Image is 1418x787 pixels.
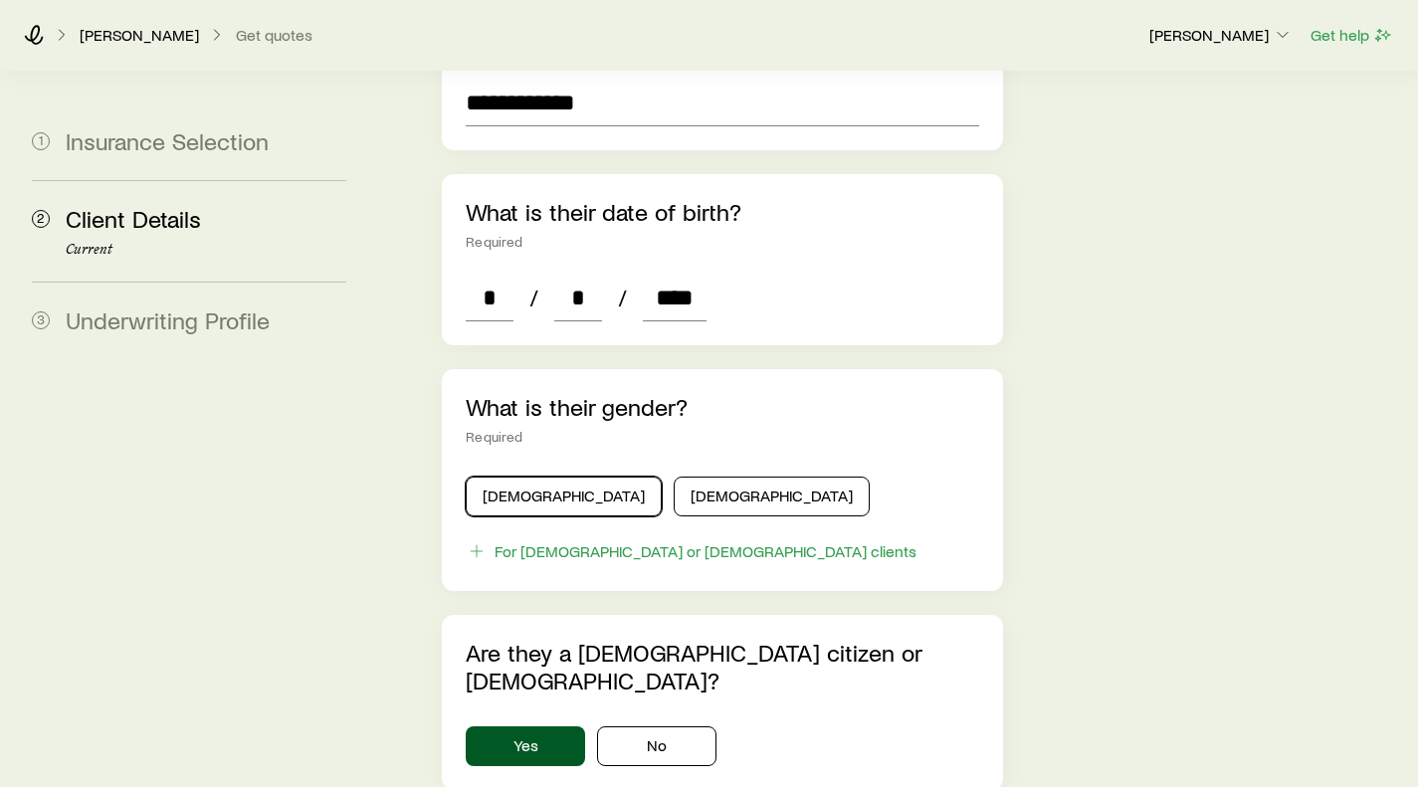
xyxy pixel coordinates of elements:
span: / [521,284,546,311]
p: What is their gender? [466,393,978,421]
button: For [DEMOGRAPHIC_DATA] or [DEMOGRAPHIC_DATA] clients [466,540,917,563]
button: [PERSON_NAME] [1148,24,1294,48]
span: / [610,284,635,311]
div: For [DEMOGRAPHIC_DATA] or [DEMOGRAPHIC_DATA] clients [495,541,916,561]
p: Are they a [DEMOGRAPHIC_DATA] citizen or [DEMOGRAPHIC_DATA]? [466,639,978,694]
span: Underwriting Profile [66,305,270,334]
span: Insurance Selection [66,126,269,155]
button: [DEMOGRAPHIC_DATA] [674,477,870,516]
p: [PERSON_NAME] [80,25,199,45]
button: Yes [466,726,585,766]
button: No [597,726,716,766]
span: Client Details [66,204,201,233]
p: Current [66,242,346,258]
span: 1 [32,132,50,150]
span: 3 [32,311,50,329]
button: [DEMOGRAPHIC_DATA] [466,477,662,516]
p: [PERSON_NAME] [1149,25,1293,45]
div: Required [466,429,978,445]
span: 2 [32,210,50,228]
button: Get quotes [235,26,313,45]
button: Get help [1310,24,1394,47]
p: What is their date of birth? [466,198,978,226]
div: Required [466,234,978,250]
